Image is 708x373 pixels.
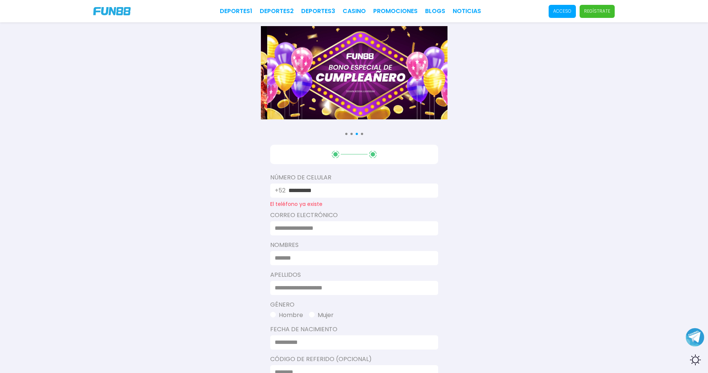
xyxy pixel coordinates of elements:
[275,186,286,195] p: +52
[220,7,252,16] a: Deportes1
[270,241,438,250] label: Nombres
[343,7,366,16] a: CASINO
[373,7,418,16] a: Promociones
[270,325,438,334] label: Fecha de Nacimiento
[93,7,131,15] img: Company Logo
[260,7,294,16] a: Deportes2
[301,7,335,16] a: Deportes3
[584,8,610,15] p: Regístrate
[270,300,438,309] label: Género
[270,201,438,207] p: El teléfono ya existe
[270,173,438,182] label: Número De Celular
[425,7,445,16] a: BLOGS
[686,327,704,347] button: Join telegram channel
[267,26,453,119] img: Banner
[270,311,303,320] button: Hombre
[553,8,571,15] p: Acceso
[686,351,704,369] div: Switch theme
[270,270,438,279] label: Apellidos
[309,311,334,320] button: Mujer
[270,211,438,220] label: Correo electrónico
[270,355,438,364] label: Código de Referido (Opcional)
[453,7,481,16] a: NOTICIAS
